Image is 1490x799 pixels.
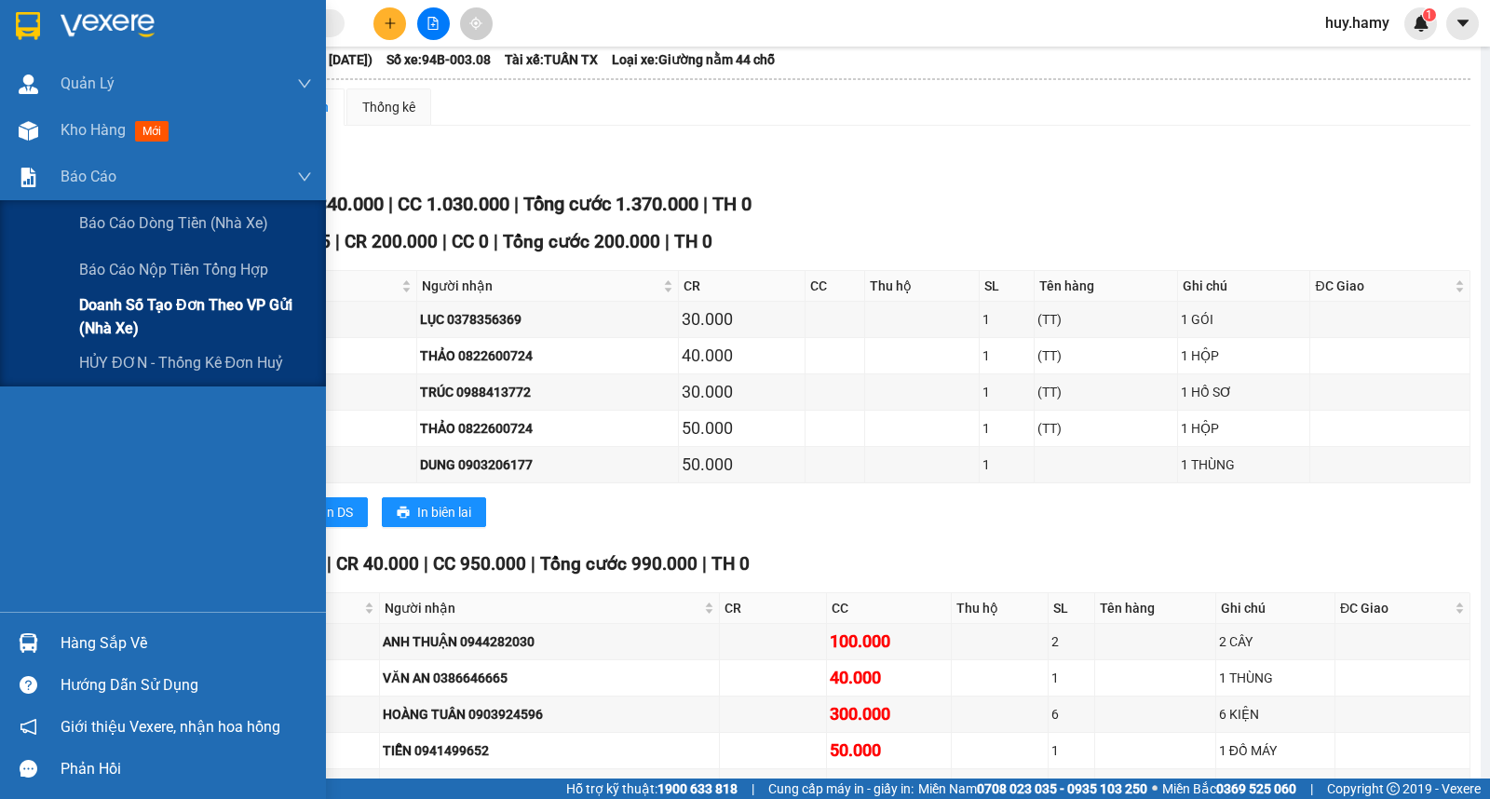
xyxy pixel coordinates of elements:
span: CR 200.000 [345,231,438,252]
div: 6 KIỆN [1219,704,1332,725]
span: | [531,553,535,575]
span: Quản Lý [61,72,115,95]
span: In DS [323,502,353,522]
span: Giới thiệu Vexere, nhận hoa hồng [61,715,280,738]
strong: 0708 023 035 - 0935 103 250 [977,781,1147,796]
div: TÁNH 0909949036 [383,777,716,797]
span: CR 40.000 [336,553,419,575]
span: TH 0 [674,231,712,252]
button: printerIn DS [288,497,368,527]
span: message [20,760,37,778]
div: 2 [1051,631,1091,652]
span: | [514,193,519,215]
th: SL [980,271,1035,302]
span: printer [397,506,410,521]
span: Doanh số tạo đơn theo VP gửi (nhà xe) [79,293,312,340]
span: mới [135,121,169,142]
div: 1 ĐỒ MÁY [1219,740,1332,761]
button: file-add [417,7,450,40]
div: 1 [982,382,1031,402]
span: Người nhận [385,598,700,618]
div: DUNG 0903206177 [420,454,675,475]
div: 300.000 [830,701,948,727]
div: 2 CÂY [1219,631,1332,652]
span: ⚪️ [1152,785,1158,792]
span: Miền Bắc [1162,779,1296,799]
span: file-add [427,17,440,30]
img: warehouse-icon [19,633,38,653]
span: Người nhận [422,276,659,296]
div: 40.000 [682,343,802,369]
th: Thu hộ [952,593,1049,624]
span: Kho hàng [61,121,126,139]
span: Loại xe: Giường nằm 44 chỗ [612,49,775,70]
span: | [494,231,498,252]
div: 50.000 [830,738,948,764]
span: | [327,553,332,575]
div: THẢO 0822600724 [420,345,675,366]
button: plus [373,7,406,40]
span: | [752,779,754,799]
span: Tổng cước 200.000 [503,231,660,252]
div: 1 THÙNG [1181,454,1307,475]
div: ANH THUẬN 0944282030 [383,631,716,652]
div: 30.000 [682,306,802,332]
span: question-circle [20,676,37,694]
th: SL [1049,593,1095,624]
th: Ghi chú [1216,593,1335,624]
sup: 1 [1423,8,1436,21]
span: CC 1.030.000 [398,193,509,215]
div: LỤC 0378356369 [420,309,675,330]
span: ĐC Giao [1315,276,1451,296]
span: aim [469,17,482,30]
div: 1 [1051,740,1091,761]
div: 1 [982,454,1031,475]
div: 50.000 [682,415,802,441]
span: Số xe: 94B-003.08 [386,49,491,70]
div: 1 [1051,668,1091,688]
span: | [442,231,447,252]
div: (TT) [1037,309,1174,330]
div: 1 [982,309,1031,330]
th: CR [720,593,827,624]
span: CC 0 [452,231,489,252]
span: | [388,193,393,215]
span: Tổng cước 990.000 [540,553,698,575]
span: | [703,193,708,215]
span: down [297,76,312,91]
th: Ghi chú [1178,271,1311,302]
div: 1 HỘP [1181,418,1307,439]
img: warehouse-icon [19,121,38,141]
div: (TT) [1037,382,1174,402]
th: CC [827,593,952,624]
th: CR [679,271,806,302]
span: down [297,169,312,184]
div: 1 GÓI [1181,309,1307,330]
span: Báo cáo dòng tiền (nhà xe) [79,211,268,235]
span: Báo cáo nộp tiền Tổng hợp [79,258,268,281]
div: 1 XE ĐẠP [1219,777,1332,797]
button: aim [460,7,493,40]
div: 1 THÙNG [1219,668,1332,688]
th: CC [806,271,865,302]
span: | [424,553,428,575]
img: icon-new-feature [1413,15,1429,32]
div: HOÀNG TUÂN 0903924596 [383,704,716,725]
div: Hàng sắp về [61,630,312,657]
div: 40.000 [830,665,948,691]
span: Cung cấp máy in - giấy in: [768,779,914,799]
span: copyright [1387,782,1400,795]
span: | [702,553,707,575]
span: CR 340.000 [288,193,384,215]
button: printerIn biên lai [382,497,486,527]
span: Tài xế: TUẤN TX [505,49,598,70]
span: HỦY ĐƠN - Thống kê đơn huỷ [79,351,283,374]
span: Hỗ trợ kỹ thuật: [566,779,738,799]
th: Tên hàng [1035,271,1178,302]
div: TIỄN 0941499652 [383,740,716,761]
span: ĐC Giao [1340,598,1451,618]
div: 1 HỒ SƠ [1181,382,1307,402]
div: (TT) [1037,345,1174,366]
div: 1 HỘP [1181,345,1307,366]
div: VĂN AN 0386646665 [383,668,716,688]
